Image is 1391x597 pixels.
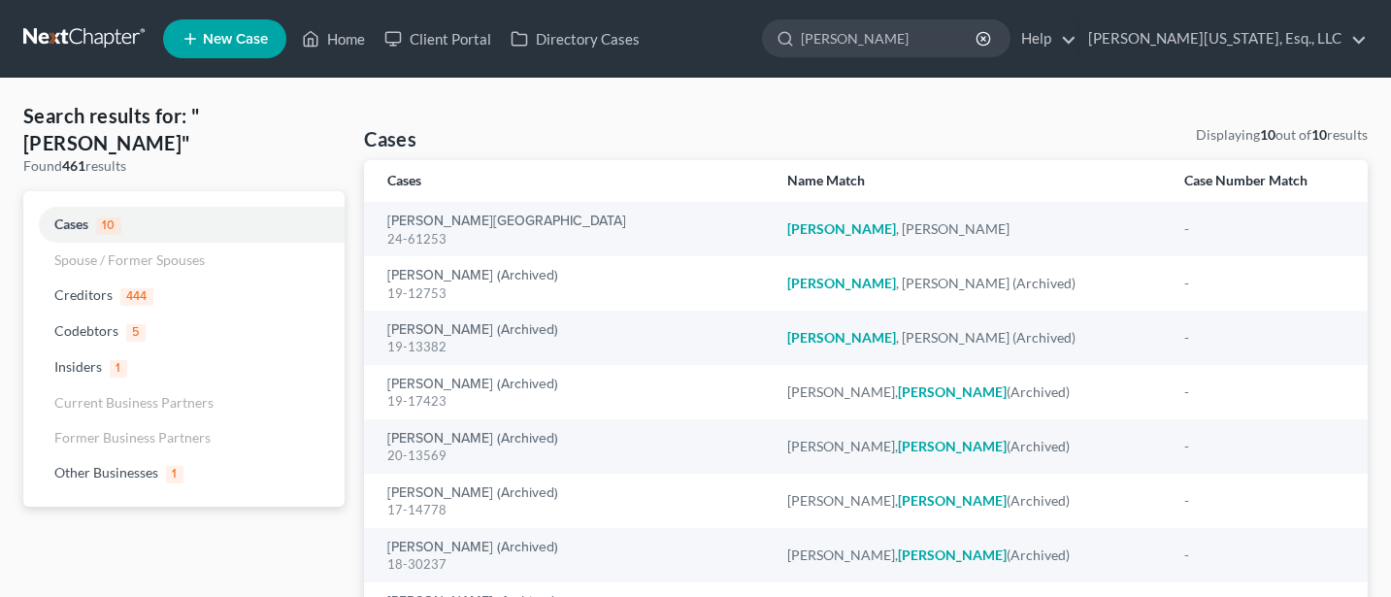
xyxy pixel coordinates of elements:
a: Former Business Partners [23,420,345,455]
a: Client Portal [375,21,501,56]
span: Creditors [54,286,113,303]
div: - [1184,491,1344,511]
div: [PERSON_NAME], (Archived) [787,382,1153,402]
span: Spouse / Former Spouses [54,251,205,268]
div: 19-12753 [387,284,756,303]
span: Insiders [54,358,102,375]
div: [PERSON_NAME], (Archived) [787,437,1153,456]
strong: 461 [62,157,85,174]
div: 19-13382 [387,338,756,356]
span: Codebtors [54,322,118,339]
a: [PERSON_NAME][GEOGRAPHIC_DATA] [387,215,626,228]
a: [PERSON_NAME] (Archived) [387,323,558,337]
div: , [PERSON_NAME] [787,219,1153,239]
div: 19-17423 [387,392,756,411]
em: [PERSON_NAME] [898,438,1007,454]
a: Cases10 [23,207,345,243]
span: New Case [203,32,268,47]
div: - [1184,274,1344,293]
div: Found results [23,156,345,176]
div: Displaying out of results [1196,125,1368,145]
div: 18-30237 [387,555,756,574]
div: , [PERSON_NAME] (Archived) [787,328,1153,348]
div: - [1184,219,1344,239]
a: [PERSON_NAME] (Archived) [387,432,558,446]
em: [PERSON_NAME] [787,329,896,346]
span: Current Business Partners [54,394,214,411]
th: Cases [364,160,772,202]
strong: 10 [1311,126,1327,143]
div: 20-13569 [387,447,756,465]
span: 1 [110,360,127,378]
div: [PERSON_NAME], (Archived) [787,546,1153,565]
em: [PERSON_NAME] [787,220,896,237]
em: [PERSON_NAME] [898,492,1007,509]
div: - [1184,382,1344,402]
a: Codebtors5 [23,314,345,349]
span: Cases [54,216,88,232]
div: - [1184,328,1344,348]
a: [PERSON_NAME] (Archived) [387,269,558,282]
th: Name Match [772,160,1169,202]
div: [PERSON_NAME], (Archived) [787,491,1153,511]
em: [PERSON_NAME] [898,383,1007,400]
a: Current Business Partners [23,385,345,420]
a: Other Businesses1 [23,455,345,491]
div: 24-61253 [387,230,756,249]
a: [PERSON_NAME][US_STATE], Esq., LLC [1078,21,1367,56]
span: 10 [96,217,121,235]
a: Creditors444 [23,278,345,314]
span: 5 [126,324,146,342]
span: Other Businesses [54,464,158,481]
a: Directory Cases [501,21,649,56]
div: - [1184,437,1344,456]
span: Former Business Partners [54,429,211,446]
input: Search by name... [801,20,978,56]
span: 444 [120,288,153,306]
div: - [1184,546,1344,565]
div: , [PERSON_NAME] (Archived) [787,274,1153,293]
a: Spouse / Former Spouses [23,243,345,278]
strong: 10 [1260,126,1275,143]
a: [PERSON_NAME] (Archived) [387,486,558,500]
em: [PERSON_NAME] [898,547,1007,563]
em: [PERSON_NAME] [787,275,896,291]
a: Home [292,21,375,56]
h4: Cases [364,125,416,152]
h4: Search results for: "[PERSON_NAME]" [23,102,345,156]
div: 17-14778 [387,501,756,519]
a: [PERSON_NAME] (Archived) [387,378,558,391]
a: [PERSON_NAME] (Archived) [387,541,558,554]
a: Help [1011,21,1076,56]
a: Insiders1 [23,349,345,385]
th: Case Number Match [1169,160,1368,202]
span: 1 [166,466,183,483]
